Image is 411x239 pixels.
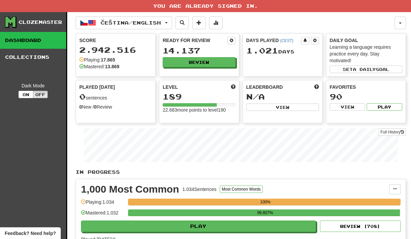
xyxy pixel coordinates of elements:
[79,37,152,44] div: Score
[330,84,402,90] div: Favorites
[76,169,406,175] p: In Progress
[101,57,115,63] strong: 17.865
[79,92,86,101] span: 0
[33,91,48,98] button: Off
[163,107,235,113] div: 22.683 more points to level 190
[330,66,402,73] button: Seta dailygoal
[163,57,235,67] button: Review
[5,230,56,237] span: Open feedback widget
[246,37,301,44] div: Days Played
[163,37,227,44] div: Ready for Review
[79,92,152,101] div: sentences
[163,92,235,101] div: 189
[314,84,319,90] span: This week in points, UTC
[280,38,293,43] a: (CEST)
[79,84,115,90] span: Played [DATE]
[163,84,178,90] span: Level
[79,63,119,70] div: Mastered:
[220,186,263,193] button: Most Common Words
[94,104,97,110] strong: 0
[81,184,179,194] div: 1,000 Most Common
[76,16,172,29] button: Čeština/English
[81,199,125,210] div: Playing: 1.034
[105,64,119,69] strong: 13.869
[5,82,61,89] div: Dark Mode
[130,199,401,205] div: 100%
[100,20,161,26] span: Čeština / English
[79,46,152,54] div: 2.942.516
[18,19,62,26] div: Clozemaster
[209,16,222,29] button: More stats
[130,209,400,216] div: 99.807%
[246,104,319,111] button: View
[79,104,152,110] div: New / Review
[175,16,189,29] button: Search sentences
[378,128,406,136] a: Full History
[330,92,402,101] div: 90
[246,46,278,55] span: 1.021
[163,46,235,55] div: 14.137
[353,67,376,72] span: a daily
[18,91,33,98] button: On
[79,56,115,63] div: Playing:
[192,16,206,29] button: Add sentence to collection
[79,104,82,110] strong: 0
[367,103,402,111] button: Play
[231,84,236,90] span: Score more points to level up
[81,221,316,232] button: Play
[246,92,265,101] span: N/A
[330,37,402,44] div: Daily Goal
[246,46,319,55] div: Day s
[246,84,283,90] span: Leaderboard
[320,221,401,232] button: Review (708)
[182,186,216,193] div: 1.034 Sentences
[330,44,402,64] div: Learning a language requires practice every day. Stay motivated!
[81,209,125,221] div: Mastered: 1.032
[330,103,365,111] button: View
